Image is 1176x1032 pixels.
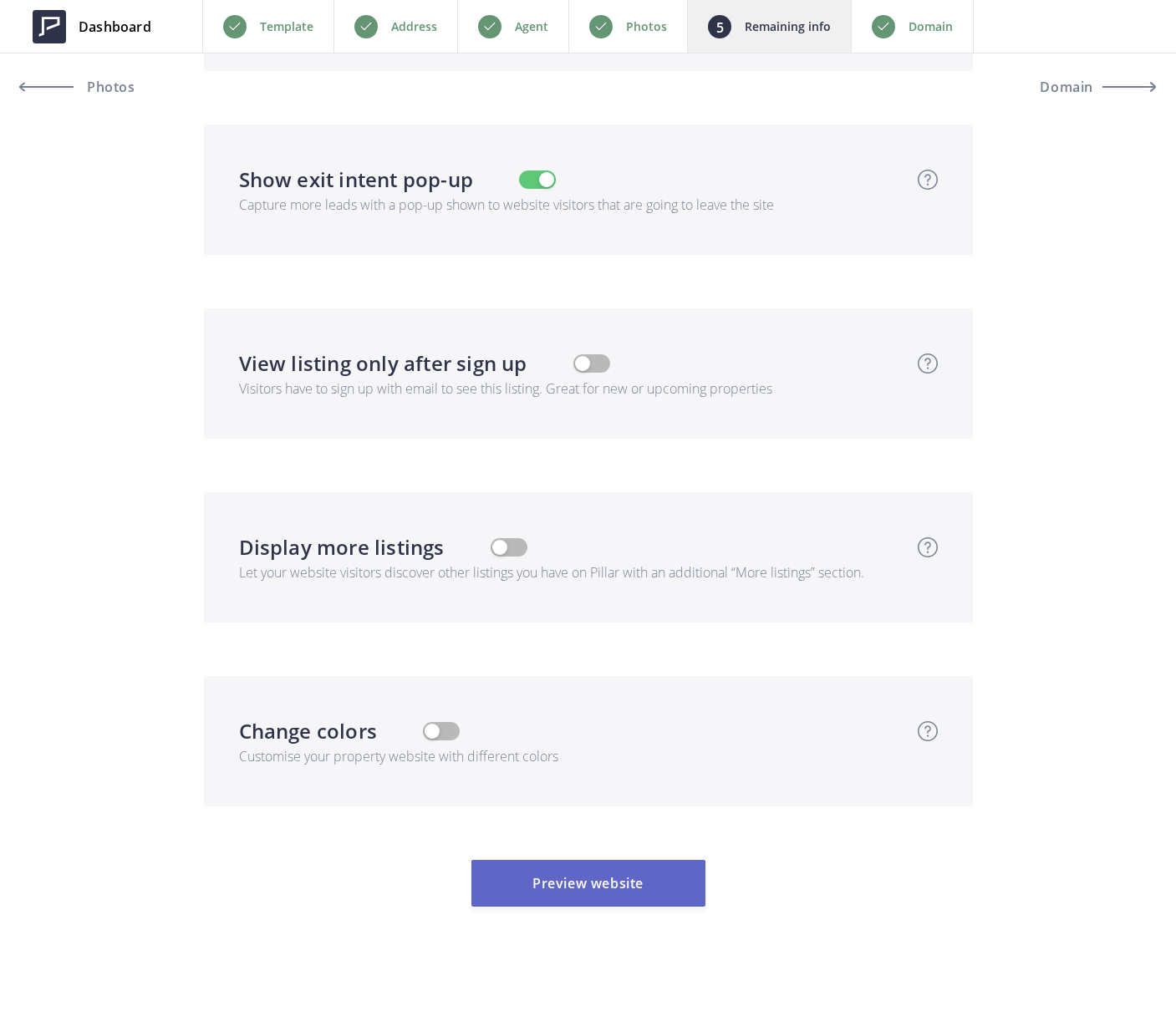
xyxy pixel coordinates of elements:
p: Agent [515,17,548,37]
a: Photos [20,67,171,107]
span: Dashboard [79,17,151,37]
h4: Show exit intent pop-up [239,165,474,195]
span: Photos [83,80,135,94]
img: question [918,353,938,374]
p: Customise your property website with different colors [239,746,938,766]
h4: View listing only after sign up [239,348,527,379]
h4: Change colors [239,716,378,746]
p: Visitors have to sign up with email to see this listing. Great for new or upcoming properties [239,379,938,399]
p: Domain [909,17,953,37]
p: Let your website visitors discover other listings you have on Pillar with an additional “More lis... [239,562,938,582]
img: question [918,537,938,557]
h4: Display more listings [239,532,445,562]
p: Capture more leads with a pop-up shown to website visitors that are going to leave the site [239,195,938,215]
p: Template [260,17,313,37]
img: question [918,721,938,741]
p: Remaining info [745,17,831,37]
span: Domain [1040,80,1093,94]
img: question [918,170,938,190]
button: Domain [1005,67,1156,107]
button: Preview website [471,860,705,907]
p: Photos [626,17,667,37]
p: Address [391,17,437,37]
a: Dashboard [20,2,164,52]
